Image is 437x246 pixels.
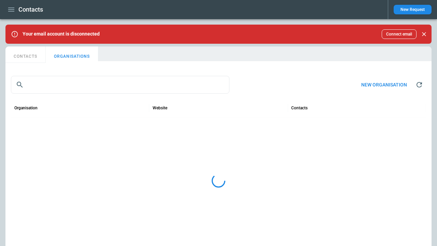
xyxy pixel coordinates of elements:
button: ORGANISATIONS [46,46,98,63]
button: New organisation [356,78,412,92]
button: New Request [394,5,432,14]
button: Close [419,29,429,39]
div: Contacts [291,106,308,110]
h1: Contacts [18,5,43,14]
div: Organisation [14,106,38,110]
button: CONTACTS [5,46,46,63]
div: dismiss [419,27,429,42]
div: Website [153,106,167,110]
p: Your email account is disconnected [23,31,100,37]
button: Connect email [382,29,417,39]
